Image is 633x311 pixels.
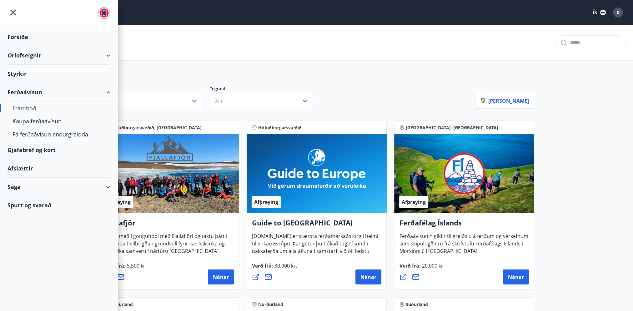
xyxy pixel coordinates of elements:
span: Nánar [213,274,229,280]
button: Þ [610,5,625,20]
span: Höfuðborgarsvæðið [258,125,302,131]
span: Suðurland [111,301,133,308]
span: 20.000 kr. [421,262,445,269]
span: Höfuðborgarsvæðið, [GEOGRAPHIC_DATA] [111,125,202,131]
button: Nánar [355,269,381,284]
div: Saga [8,178,110,196]
div: Spurt og svarað [8,196,110,214]
span: 5.500 kr. [126,262,147,269]
span: Ferðaávísunin gildir til greiðslu á ferðum og verkefnum sem skipulögð eru frá skrifstofu Ferðafél... [399,233,528,259]
button: [PERSON_NAME] [475,93,534,109]
div: Kaupa ferðaávísun [13,115,105,128]
button: Nánar [208,269,234,284]
div: Ferðaávísun [8,83,110,101]
div: Framboð [13,101,105,115]
button: Allt [99,93,202,109]
span: Allt [215,98,223,105]
h4: Guide to [GEOGRAPHIC_DATA] [252,218,381,232]
div: Styrkir [8,65,110,83]
button: menu [8,7,19,18]
button: Allt [210,93,313,109]
img: union_logo [98,7,110,19]
button: Nánar [503,269,529,284]
h4: Fjallafjör [104,218,234,232]
span: Afþreying [254,199,278,205]
span: [GEOGRAPHIC_DATA], [GEOGRAPHIC_DATA] [406,125,498,131]
button: ÍS [589,7,609,18]
span: Afþreying [402,199,426,205]
p: Tegund [210,86,320,93]
span: Verð frá : [399,262,445,274]
span: Verð frá : [252,262,297,274]
div: Afslættir [8,159,110,178]
span: Suðurland [406,301,428,308]
span: Nánar [360,274,376,280]
span: 30.000 kr. [273,262,297,269]
div: Fá ferðaávísun endurgreidda [13,128,105,141]
p: Svæði [99,86,210,93]
div: Gjafabréf og kort [8,141,110,159]
span: Þ [616,9,620,16]
span: Afþreying [107,199,131,205]
span: Verð frá : [104,262,147,274]
span: [DOMAIN_NAME] er stærsta ferðamarkaðstorg í heimi tileinkað Evrópu. Þar getur þú bókað tugþúsundi... [252,233,378,274]
span: Vertu með í gönguhópi með Fjallafjöri og taktu þátt í að skapa heilbrigðan grundvöll fyrir kærlei... [104,233,227,259]
span: Norðurland [258,301,283,308]
div: Forsíða [8,28,110,46]
span: Nánar [508,274,524,280]
p: [PERSON_NAME] [481,97,529,104]
div: Orlofseignir [8,46,110,65]
h4: Ferðafélag Íslands [399,218,529,232]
